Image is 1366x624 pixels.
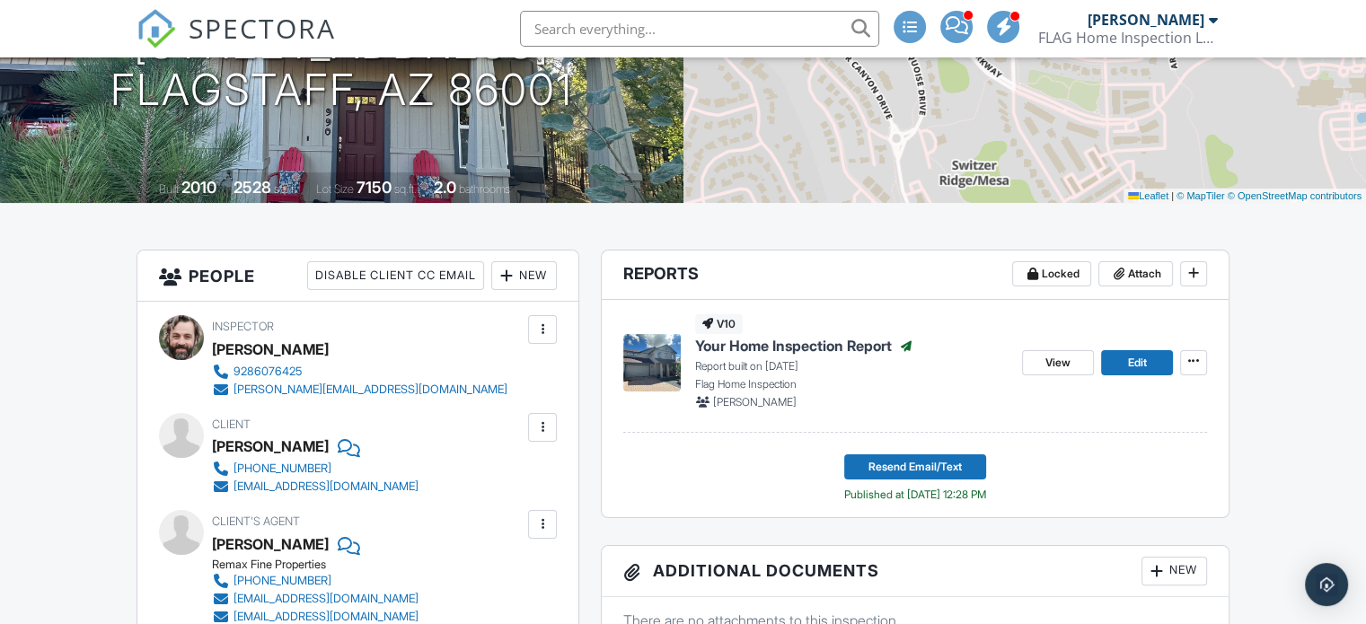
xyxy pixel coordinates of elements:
div: 7150 [357,178,392,197]
span: sq. ft. [274,182,299,196]
a: [PHONE_NUMBER] [212,572,419,590]
div: [PHONE_NUMBER] [234,461,331,476]
div: [PERSON_NAME] [212,336,329,363]
div: Disable Client CC Email [307,261,484,290]
div: 9286076425 [234,365,302,379]
img: The Best Home Inspection Software - Spectora [137,9,176,48]
span: sq.ft. [394,182,417,196]
span: SPECTORA [189,9,336,47]
a: 9286076425 [212,363,507,381]
a: © MapTiler [1177,190,1225,201]
div: [EMAIL_ADDRESS][DOMAIN_NAME] [234,610,419,624]
div: [EMAIL_ADDRESS][DOMAIN_NAME] [234,479,419,494]
div: Remax Fine Properties [212,558,433,572]
div: [PERSON_NAME] [212,433,329,460]
div: Open Intercom Messenger [1305,563,1348,606]
a: [PERSON_NAME][EMAIL_ADDRESS][DOMAIN_NAME] [212,381,507,399]
span: bathrooms [459,182,510,196]
h3: Additional Documents [602,546,1229,597]
span: Client's Agent [212,514,300,528]
span: Lot Size [316,182,354,196]
a: Leaflet [1128,190,1168,201]
h3: People [137,250,578,302]
a: [PHONE_NUMBER] [212,460,419,478]
div: 2010 [181,178,216,197]
span: | [1171,190,1174,201]
span: Built [159,182,179,196]
div: 2.0 [434,178,456,197]
div: [PERSON_NAME] [1088,11,1204,29]
div: [EMAIL_ADDRESS][DOMAIN_NAME] [234,592,419,606]
div: [PHONE_NUMBER] [234,574,331,588]
h1: [STREET_ADDRESS] Flagstaff, AZ 86001 [110,20,573,115]
div: New [491,261,557,290]
div: New [1141,557,1207,585]
a: [EMAIL_ADDRESS][DOMAIN_NAME] [212,590,419,608]
a: © OpenStreetMap contributors [1228,190,1362,201]
input: Search everything... [520,11,879,47]
span: Inspector [212,320,274,333]
div: FLAG Home Inspection LLC [1038,29,1218,47]
div: 2528 [234,178,271,197]
span: Client [212,417,251,431]
a: [EMAIL_ADDRESS][DOMAIN_NAME] [212,478,419,496]
a: [PERSON_NAME] [212,531,329,558]
a: SPECTORA [137,24,336,62]
div: [PERSON_NAME][EMAIL_ADDRESS][DOMAIN_NAME] [234,382,507,397]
